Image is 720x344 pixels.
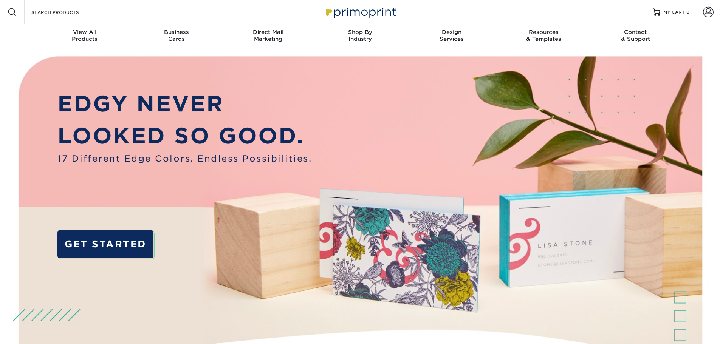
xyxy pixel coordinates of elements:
input: SEARCH PRODUCTS..... [31,8,104,17]
div: Products [39,29,131,42]
a: View AllProducts [39,24,131,48]
div: & Support [590,29,681,42]
span: Resources [498,29,590,35]
p: EDGY NEVER [57,88,312,120]
span: Shop By [314,29,406,35]
a: Shop ByIndustry [314,24,406,48]
span: MY CART [663,9,685,15]
span: Design [406,29,498,35]
a: Resources& Templates [498,24,590,48]
p: LOOKED SO GOOD. [57,120,312,152]
span: Direct Mail [222,29,314,35]
div: Marketing [222,29,314,42]
img: Primoprint [322,4,398,20]
a: GET STARTED [57,230,153,258]
div: Cards [130,29,222,42]
span: 0 [686,9,690,15]
span: Contact [590,29,681,35]
div: & Templates [498,29,590,42]
a: DesignServices [406,24,498,48]
a: BusinessCards [130,24,222,48]
div: Industry [314,29,406,42]
span: Business [130,29,222,35]
span: View All [39,29,131,35]
div: Services [406,29,498,42]
a: Direct MailMarketing [222,24,314,48]
a: Contact& Support [590,24,681,48]
span: 17 Different Edge Colors. Endless Possibilities. [57,152,312,165]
